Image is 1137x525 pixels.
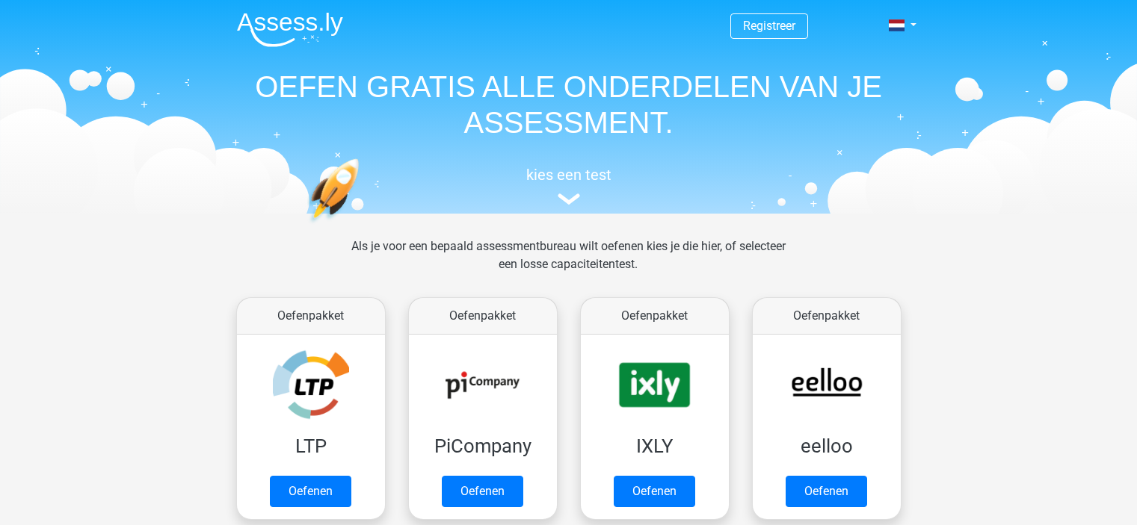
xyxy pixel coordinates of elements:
[270,476,351,507] a: Oefenen
[307,158,417,293] img: oefenen
[237,12,343,47] img: Assessly
[225,69,913,140] h1: OEFEN GRATIS ALLE ONDERDELEN VAN JE ASSESSMENT.
[225,166,913,184] h5: kies een test
[743,19,795,33] a: Registreer
[614,476,695,507] a: Oefenen
[339,237,798,291] div: Als je voor een bepaald assessmentbureau wilt oefenen kies je die hier, of selecteer een losse ca...
[442,476,523,507] a: Oefenen
[558,193,580,205] img: assessment
[225,166,913,205] a: kies een test
[786,476,867,507] a: Oefenen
